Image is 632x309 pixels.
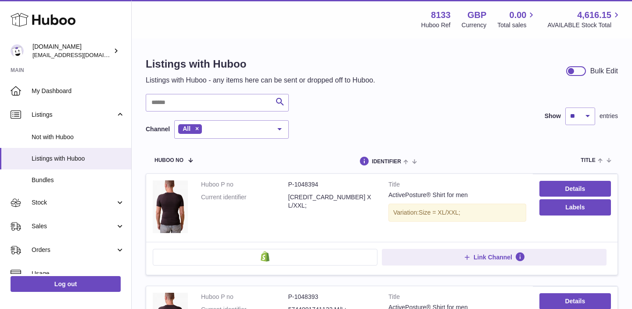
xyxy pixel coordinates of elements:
div: [DOMAIN_NAME] [32,43,111,59]
span: Not with Huboo [32,133,125,141]
span: title [581,158,595,163]
span: entries [600,112,618,120]
h1: Listings with Huboo [146,57,375,71]
span: Size = XL/XXL; [419,209,460,216]
dt: Current identifier [201,193,288,210]
img: shopify-small.png [261,251,270,262]
div: Currency [462,21,487,29]
dd: P-1048394 [288,180,376,189]
button: Link Channel [382,249,607,266]
button: Labels [539,199,611,215]
span: identifier [372,159,401,165]
span: Huboo no [154,158,183,163]
p: Listings with Huboo - any items here can be sent or dropped off to Huboo. [146,75,375,85]
dt: Huboo P no [201,180,288,189]
div: ActivePosture® Shirt for men [388,191,526,199]
span: All [183,125,190,132]
strong: Title [388,180,526,191]
a: 4,616.15 AVAILABLE Stock Total [547,9,621,29]
img: info@activeposture.co.uk [11,44,24,57]
a: 0.00 Total sales [497,9,536,29]
dd: [CREDIT_CARD_NUMBER] XL/XXL; [288,193,376,210]
span: Bundles [32,176,125,184]
dt: Huboo P no [201,293,288,301]
span: AVAILABLE Stock Total [547,21,621,29]
label: Show [545,112,561,120]
strong: 8133 [431,9,451,21]
span: Orders [32,246,115,254]
div: Bulk Edit [590,66,618,76]
a: Details [539,181,611,197]
span: 0.00 [510,9,527,21]
span: 4,616.15 [577,9,611,21]
dd: P-1048393 [288,293,376,301]
img: ActivePosture® Shirt for men [153,180,188,233]
span: Listings with Huboo [32,154,125,163]
span: Stock [32,198,115,207]
span: Sales [32,222,115,230]
a: Log out [11,276,121,292]
span: My Dashboard [32,87,125,95]
span: Total sales [497,21,536,29]
strong: Title [388,293,526,303]
strong: GBP [467,9,486,21]
a: Details [539,293,611,309]
div: Huboo Ref [421,21,451,29]
label: Channel [146,125,170,133]
span: Usage [32,269,125,278]
span: [EMAIL_ADDRESS][DOMAIN_NAME] [32,51,129,58]
span: Link Channel [474,253,512,261]
div: Variation: [388,204,526,222]
span: Listings [32,111,115,119]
